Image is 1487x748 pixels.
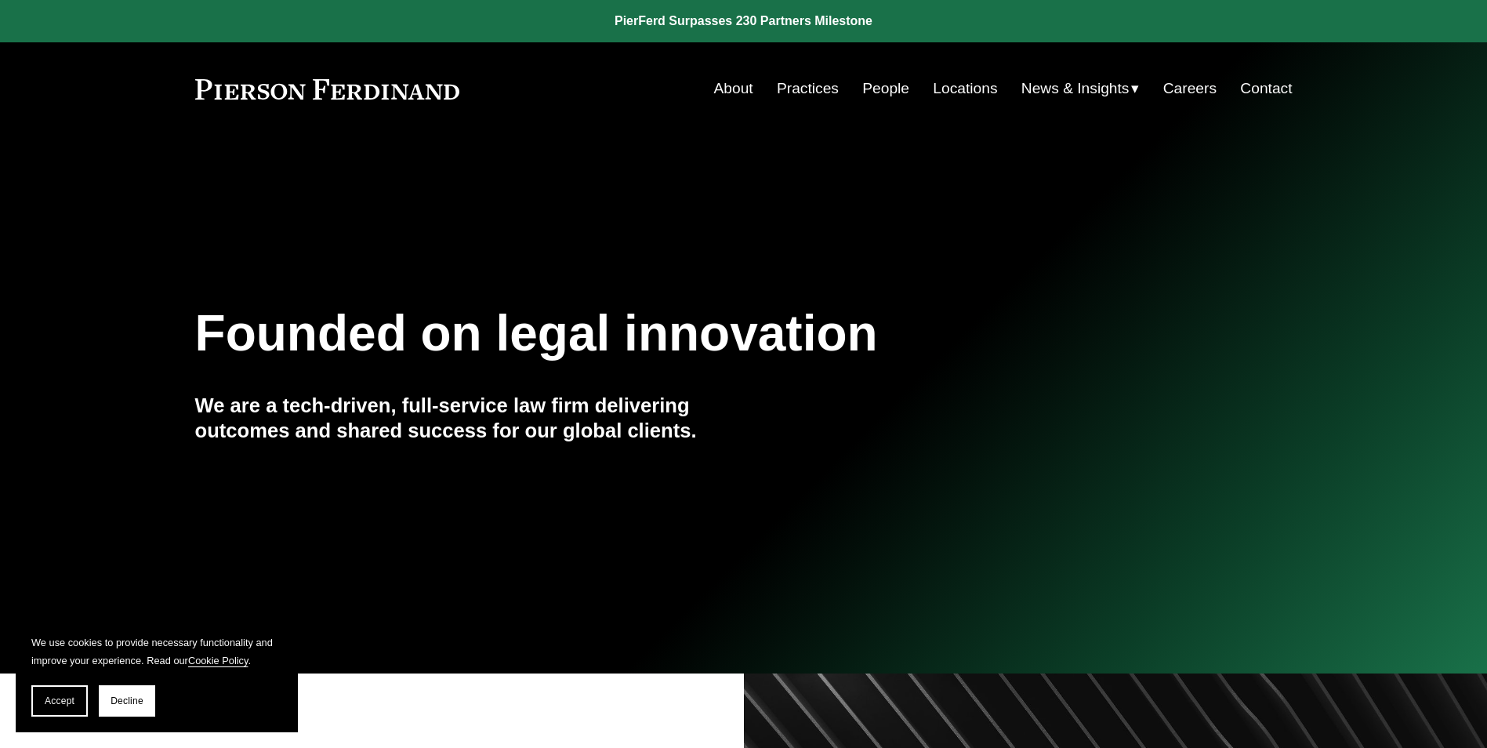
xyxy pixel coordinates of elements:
[1021,74,1140,103] a: folder dropdown
[188,655,248,666] a: Cookie Policy
[31,634,282,670] p: We use cookies to provide necessary functionality and improve your experience. Read our .
[111,695,143,706] span: Decline
[933,74,997,103] a: Locations
[1021,75,1130,103] span: News & Insights
[31,685,88,717] button: Accept
[16,618,298,732] section: Cookie banner
[777,74,839,103] a: Practices
[862,74,909,103] a: People
[1240,74,1292,103] a: Contact
[195,305,1110,362] h1: Founded on legal innovation
[714,74,753,103] a: About
[195,393,744,444] h4: We are a tech-driven, full-service law firm delivering outcomes and shared success for our global...
[45,695,74,706] span: Accept
[1163,74,1217,103] a: Careers
[99,685,155,717] button: Decline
